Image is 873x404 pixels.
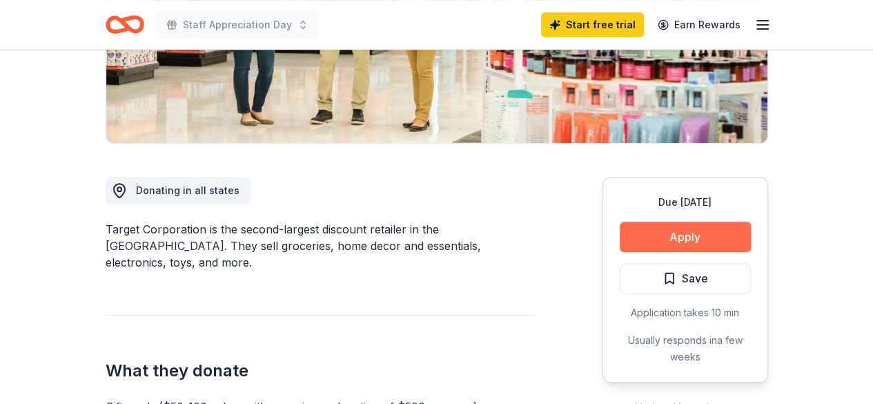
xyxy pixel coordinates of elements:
button: Save [620,263,751,294]
h2: What they donate [106,360,536,382]
div: Target Corporation is the second-largest discount retailer in the [GEOGRAPHIC_DATA]. They sell gr... [106,221,536,271]
span: Donating in all states [136,184,239,196]
a: Home [106,8,144,41]
div: Usually responds in a few weeks [620,332,751,365]
a: Earn Rewards [649,12,749,37]
div: Due [DATE] [620,194,751,211]
button: Apply [620,222,751,252]
button: Staff Appreciation Day [155,11,320,39]
span: Save [682,269,708,287]
span: Staff Appreciation Day [183,17,292,33]
div: Application takes 10 min [620,305,751,321]
a: Start free trial [541,12,644,37]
